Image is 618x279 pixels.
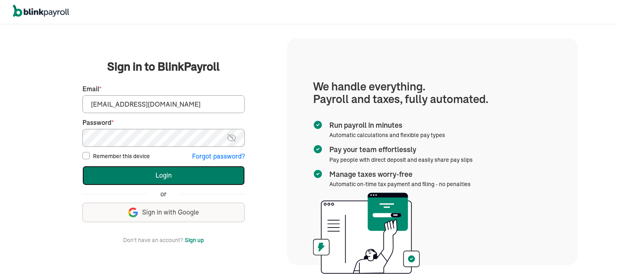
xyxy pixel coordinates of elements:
[82,95,245,113] input: Your email address
[329,156,473,163] span: Pay people with direct deposit and easily share pay slips
[82,203,245,222] button: Sign in with Google
[82,166,245,185] button: Login
[82,84,245,94] label: Email
[227,133,237,143] img: eye
[142,208,199,217] span: Sign in with Google
[192,152,245,161] button: Forgot password?
[313,169,323,179] img: checkmark
[128,208,138,217] img: google
[107,58,220,75] span: Sign in to BlinkPayroll
[329,169,467,180] span: Manage taxes worry-free
[123,235,183,245] span: Don't have an account?
[329,131,445,139] span: Automatic calculations and flexible pay types
[93,152,150,160] label: Remember this device
[313,120,323,130] img: checkmark
[313,193,420,274] img: illustration
[313,80,552,105] h1: We handle everything. Payroll and taxes, fully automated.
[82,118,245,127] label: Password
[329,120,442,131] span: Run payroll in minutes
[160,189,166,199] span: or
[329,180,471,188] span: Automatic on-time tax payment and filing - no penalties
[185,235,204,245] button: Sign up
[329,144,469,155] span: Pay your team effortlessly
[13,5,69,17] img: logo
[313,144,323,154] img: checkmark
